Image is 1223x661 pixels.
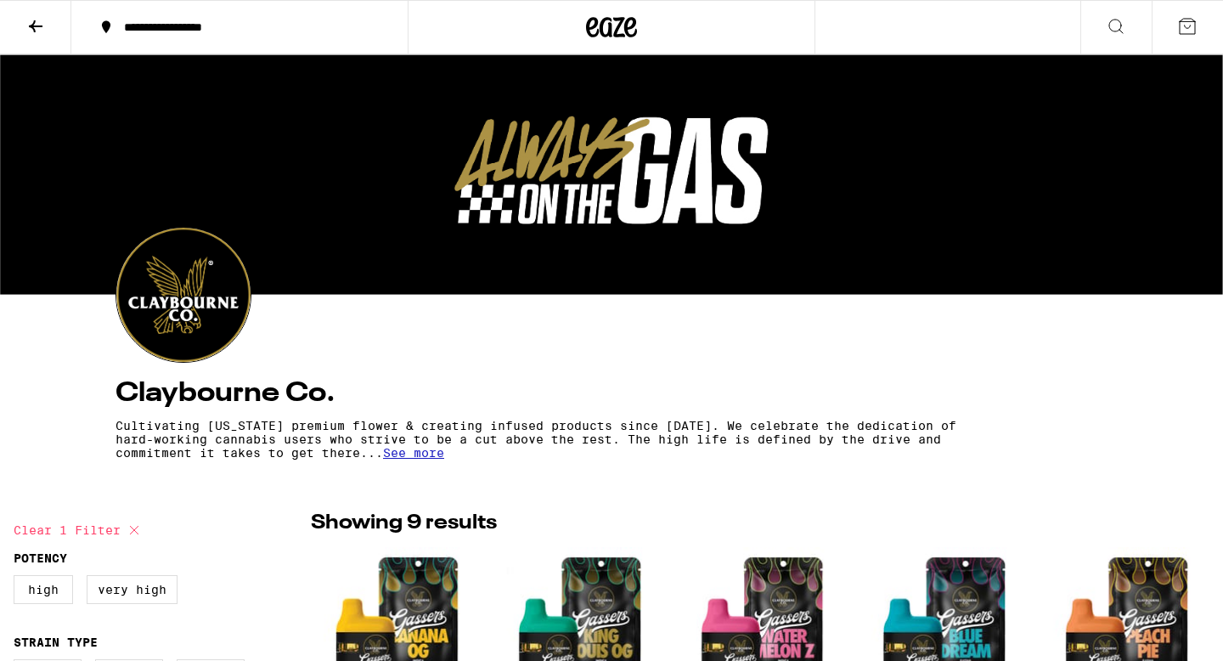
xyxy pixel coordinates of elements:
label: High [14,575,73,604]
legend: Strain Type [14,636,98,649]
img: Claybourne Co. logo [116,228,251,362]
p: Showing 9 results [311,509,497,538]
legend: Potency [14,551,67,565]
span: See more [383,446,444,460]
h4: Claybourne Co. [116,380,1107,407]
label: Very High [87,575,178,604]
p: Cultivating [US_STATE] premium flower & creating infused products since [DATE]. We celebrate the ... [116,419,958,460]
button: Clear 1 filter [14,509,144,551]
